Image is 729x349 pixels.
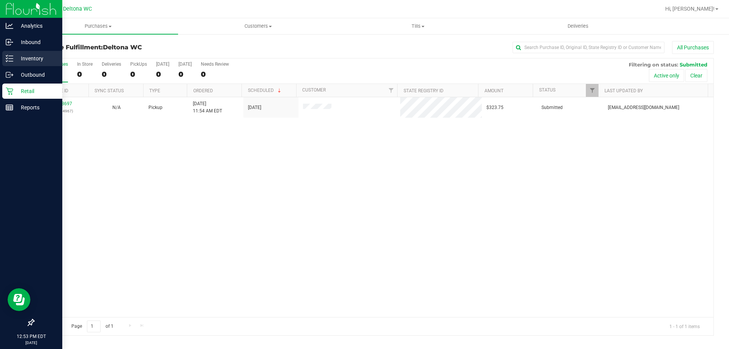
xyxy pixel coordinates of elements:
span: Deliveries [557,23,599,30]
a: Amount [484,88,503,93]
a: Type [149,88,160,93]
div: 0 [178,70,192,79]
inline-svg: Analytics [6,22,13,30]
button: Clear [685,69,707,82]
span: Deltona WC [103,44,142,51]
p: [DATE] [3,340,59,346]
p: Inventory [13,54,59,63]
a: Filter [586,84,598,97]
div: 0 [156,70,169,79]
h3: Purchase Fulfillment: [33,44,260,51]
a: Status [539,87,555,93]
span: Submitted [680,62,707,68]
div: [DATE] [156,62,169,67]
div: 0 [102,70,121,79]
span: Not Applicable [112,105,121,110]
button: All Purchases [672,41,714,54]
inline-svg: Reports [6,104,13,111]
div: 0 [130,70,147,79]
span: Purchases [18,23,178,30]
span: Pickup [148,104,163,111]
span: Filtering on status: [629,62,678,68]
button: Active only [649,69,684,82]
div: [DATE] [178,62,192,67]
a: Deliveries [498,18,658,34]
span: Hi, [PERSON_NAME]! [665,6,715,12]
a: 11838697 [51,101,72,106]
div: In Store [77,62,93,67]
inline-svg: Inventory [6,55,13,62]
span: Customers [178,23,338,30]
a: Ordered [193,88,213,93]
span: $323.75 [486,104,503,111]
div: Needs Review [201,62,229,67]
a: Sync Status [95,88,124,93]
a: Customer [302,87,326,93]
inline-svg: Retail [6,87,13,95]
a: Customers [178,18,338,34]
p: Reports [13,103,59,112]
a: State Registry ID [404,88,443,93]
div: Deliveries [102,62,121,67]
a: Last Updated By [604,88,643,93]
inline-svg: Outbound [6,71,13,79]
p: Analytics [13,21,59,30]
a: Purchases [18,18,178,34]
p: Retail [13,87,59,96]
a: Scheduled [248,88,282,93]
span: [DATE] 11:54 AM EDT [193,100,222,115]
div: 0 [77,70,93,79]
span: Tills [338,23,497,30]
a: Filter [385,84,397,97]
inline-svg: Inbound [6,38,13,46]
span: Submitted [541,104,563,111]
input: Search Purchase ID, Original ID, State Registry ID or Customer Name... [513,42,664,53]
a: Tills [338,18,498,34]
span: 1 - 1 of 1 items [663,321,706,332]
iframe: Resource center [8,288,30,311]
p: 12:53 PM EDT [3,333,59,340]
span: [EMAIL_ADDRESS][DOMAIN_NAME] [608,104,679,111]
span: Page of 1 [65,321,120,332]
span: Deltona WC [63,6,92,12]
input: 1 [87,321,101,332]
p: Outbound [13,70,59,79]
p: Inbound [13,38,59,47]
span: [DATE] [248,104,261,111]
div: 0 [201,70,229,79]
div: PickUps [130,62,147,67]
button: N/A [112,104,121,111]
